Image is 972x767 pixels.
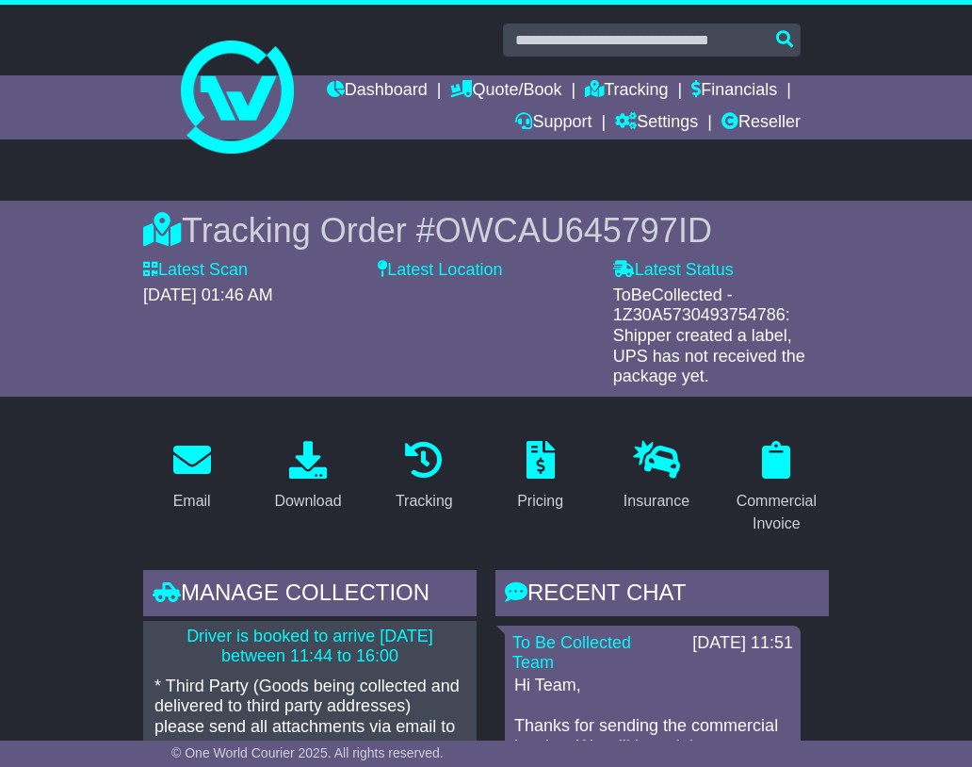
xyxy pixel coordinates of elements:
span: [DATE] 01:46 AM [143,286,273,304]
a: Tracking [383,434,465,519]
a: Support [515,107,591,139]
div: Insurance [624,490,689,513]
div: Tracking [396,490,453,513]
span: ToBeCollected - 1Z30A5730493754786: Shipper created a label, UPS has not received the package yet. [613,286,805,385]
a: Commercial Invoice [724,434,829,542]
a: Insurance [611,434,702,519]
div: Tracking Order # [143,210,829,251]
a: Download [262,434,353,519]
a: Reseller [721,107,801,139]
div: Commercial Invoice [737,490,817,535]
a: Tracking [585,75,668,107]
span: OWCAU645797ID [435,211,712,250]
span: © One World Courier 2025. All rights reserved. [171,745,444,760]
a: Quote/Book [450,75,561,107]
div: [DATE] 11:51 [692,633,793,654]
a: Settings [615,107,698,139]
label: Latest Location [378,260,502,281]
a: Email [161,434,223,519]
div: Manage collection [143,570,477,621]
div: RECENT CHAT [495,570,829,621]
a: Financials [691,75,777,107]
a: To Be Collected Team [512,633,631,673]
div: Email [173,490,211,513]
a: Dashboard [327,75,428,107]
div: Download [274,490,341,513]
a: Pricing [505,434,575,519]
label: Latest Status [613,260,734,281]
div: Pricing [517,490,563,513]
label: Latest Scan [143,260,248,281]
p: Driver is booked to arrive [DATE] between 11:44 to 16:00 [154,627,465,667]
